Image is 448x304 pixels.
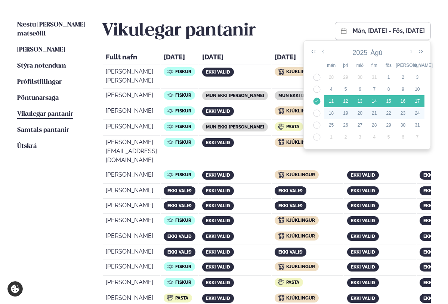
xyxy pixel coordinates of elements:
[381,95,396,107] td: 2025-08-15
[367,83,381,95] td: 2025-08-07
[286,295,315,301] span: Kjúklingur
[206,234,230,239] span: ekki valið
[167,69,173,75] img: icon img
[324,86,338,93] div: 4
[353,74,367,81] div: 30
[310,131,324,143] td: 36
[310,107,324,119] td: 34
[351,249,375,255] span: ekki valið
[272,51,343,65] th: [DATE]
[324,131,338,143] td: 2025-09-01
[396,98,410,105] div: 16
[396,71,410,83] td: 2025-08-02
[381,98,396,105] div: 15
[367,74,381,81] div: 31
[339,74,353,81] div: 29
[17,111,73,117] span: Vikulegar pantanir
[367,119,381,131] td: 2025-08-28
[339,107,353,119] td: 2025-08-19
[206,264,230,270] span: ekki valið
[175,218,191,223] span: Fiskur
[206,124,264,130] span: mun ekki [PERSON_NAME]
[367,131,381,143] td: 2025-09-04
[103,169,160,184] td: [PERSON_NAME]
[278,124,284,130] img: icon img
[396,134,410,140] div: 6
[278,108,284,114] img: icon img
[167,108,173,114] img: icon img
[367,98,381,105] div: 14
[17,143,37,149] span: Útskrá
[410,98,424,105] div: 17
[353,71,367,83] td: 2025-07-30
[103,66,160,89] td: [PERSON_NAME] [PERSON_NAME]
[396,83,410,95] td: 2025-08-09
[310,71,324,83] td: 31
[206,296,230,301] span: ekki valið
[353,122,367,128] div: 27
[324,98,338,105] div: 11
[353,28,425,34] button: mán, [DATE] - fös, [DATE]
[278,93,337,98] span: mun ekki [PERSON_NAME]
[339,86,353,93] div: 5
[167,264,173,270] img: icon img
[167,295,173,301] img: icon img
[410,83,424,95] td: 2025-08-10
[396,95,410,107] td: 2025-08-16
[410,122,424,128] div: 31
[103,261,160,276] td: [PERSON_NAME]
[17,79,62,85] span: Prófílstillingar
[353,131,367,143] td: 2025-09-03
[381,83,396,95] td: 2025-08-08
[324,74,338,81] div: 28
[103,184,160,199] td: [PERSON_NAME]
[278,172,284,178] img: icon img
[423,188,448,193] span: ekki valið
[396,74,410,81] div: 2
[286,280,299,285] span: Pasta
[17,78,62,87] a: Prófílstillingar
[381,110,396,117] div: 22
[175,140,191,145] span: Fiskur
[410,74,424,81] div: 3
[206,249,230,255] span: ekki valið
[423,218,448,223] span: ekki valið
[339,71,353,83] td: 2025-07-29
[17,126,69,135] a: Samtals pantanir
[310,83,324,95] td: 32
[167,92,173,98] img: icon img
[381,122,396,128] div: 29
[103,136,160,168] td: [PERSON_NAME][EMAIL_ADDRESS][DOMAIN_NAME]
[381,86,396,93] div: 8
[278,217,284,223] img: icon img
[339,95,353,107] td: 2025-08-12
[381,59,396,71] th: fös
[175,108,191,114] span: Fiskur
[103,121,160,136] td: [PERSON_NAME]
[369,48,384,58] button: Ágú
[410,95,424,107] td: 2025-08-17
[396,110,410,117] div: 23
[367,95,381,107] td: 2025-08-14
[17,142,37,151] a: Útskrá
[367,122,381,128] div: 28
[175,93,191,98] span: Fiskur
[324,83,338,95] td: 2025-08-04
[339,98,353,105] div: 12
[367,110,381,117] div: 21
[17,63,66,69] span: Stýra notendum
[381,107,396,119] td: 2025-08-22
[410,134,424,140] div: 7
[286,69,315,74] span: Kjúklingur
[367,86,381,93] div: 7
[278,188,303,193] span: ekki valið
[353,98,367,105] div: 13
[423,234,448,239] span: ekki valið
[175,69,191,74] span: Fiskur
[339,59,353,71] th: þri
[175,295,188,301] span: Pasta
[410,107,424,119] td: 2025-08-24
[324,119,338,131] td: 2025-08-25
[381,134,396,140] div: 5
[286,233,315,239] span: Kjúklingur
